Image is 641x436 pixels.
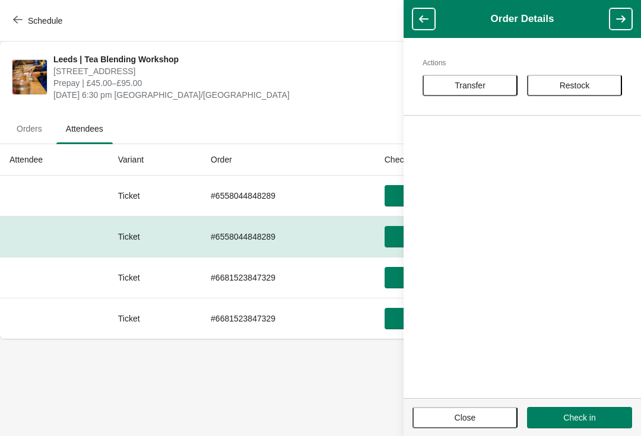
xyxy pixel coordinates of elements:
td: Ticket [109,257,201,298]
td: Ticket [109,298,201,339]
span: Restock [560,81,590,90]
td: Ticket [109,216,201,257]
td: # 6558044848289 [201,176,375,216]
td: # 6558044848289 [201,216,375,257]
span: Attendees [56,118,113,139]
span: Close [455,413,476,422]
th: Order [201,144,375,176]
button: Check in [385,267,463,288]
button: Close [412,407,518,428]
button: Restock [527,75,622,96]
td: Ticket [109,176,201,216]
span: Schedule [28,16,62,26]
span: [DATE] 6:30 pm [GEOGRAPHIC_DATA]/[GEOGRAPHIC_DATA] [53,89,422,101]
button: Check in [385,185,463,206]
h1: Order Details [435,13,610,25]
span: Leeds | Tea Blending Workshop [53,53,422,65]
span: [STREET_ADDRESS] [53,65,422,77]
span: Orders [7,118,52,139]
h2: Actions [423,57,622,69]
button: Check in [385,226,463,247]
td: # 6681523847329 [201,298,375,339]
th: Check in/out [375,144,577,176]
button: Schedule [6,10,72,31]
th: Variant [109,144,201,176]
button: Check in [385,308,463,329]
span: Transfer [455,81,485,90]
span: Prepay | £45.00–£95.00 [53,77,422,89]
td: # 6681523847329 [201,257,375,298]
button: Check in [527,407,632,428]
span: Check in [563,413,595,422]
button: Transfer [423,75,518,96]
img: Leeds | Tea Blending Workshop [12,60,47,94]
